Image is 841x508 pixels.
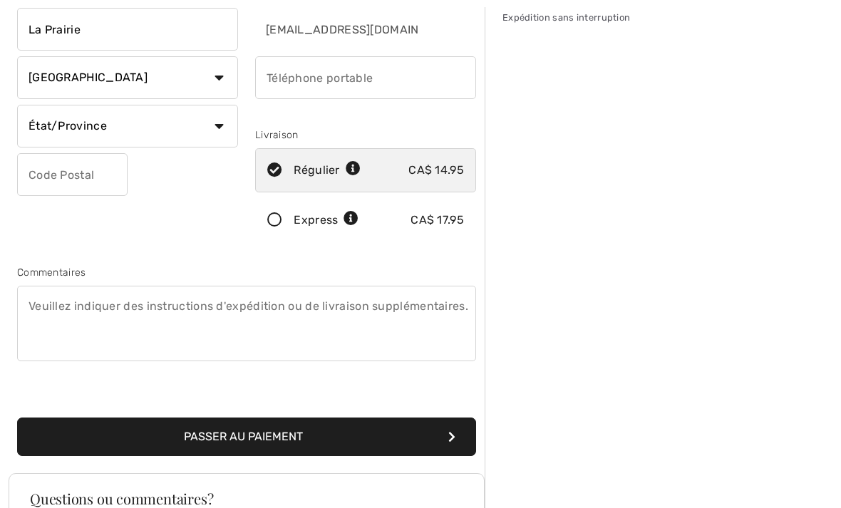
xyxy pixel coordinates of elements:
input: Code Postal [17,153,128,196]
div: CA$ 17.95 [411,212,464,229]
div: Express [294,212,358,229]
div: CA$ 14.95 [408,162,464,179]
input: Courriel [255,8,421,51]
h3: Questions ou commentaires? [30,492,463,506]
div: Expédition sans interruption [502,11,716,24]
div: Régulier [294,162,361,179]
input: Ville [17,8,238,51]
button: Passer au paiement [17,418,476,456]
div: Commentaires [17,265,476,280]
input: Téléphone portable [255,56,476,99]
div: Livraison [255,128,476,142]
